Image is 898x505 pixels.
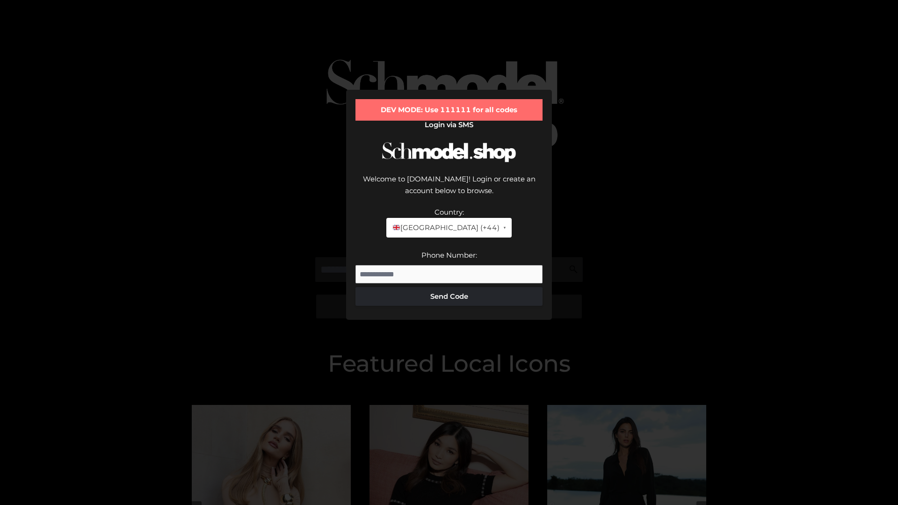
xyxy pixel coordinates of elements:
div: DEV MODE: Use 111111 for all codes [355,99,543,121]
img: 🇬🇧 [393,224,400,231]
h2: Login via SMS [355,121,543,129]
button: Send Code [355,287,543,306]
label: Phone Number: [421,251,477,260]
div: Welcome to [DOMAIN_NAME]! Login or create an account below to browse. [355,173,543,206]
span: [GEOGRAPHIC_DATA] (+44) [392,222,499,234]
label: Country: [435,208,464,216]
img: Schmodel Logo [379,134,519,171]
